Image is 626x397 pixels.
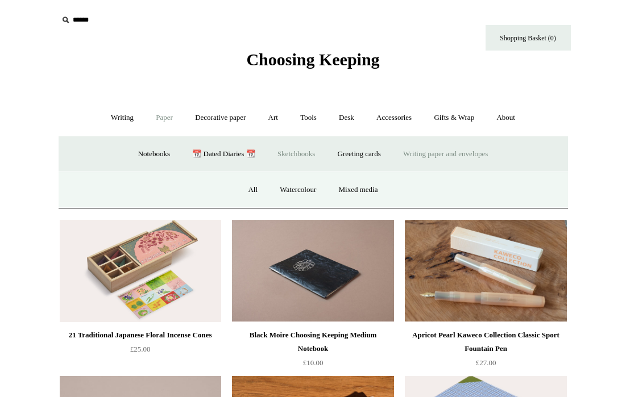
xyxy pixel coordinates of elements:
a: All [238,175,268,205]
div: Apricot Pearl Kaweco Collection Classic Sport Fountain Pen [408,328,563,356]
a: Art [258,103,288,133]
a: Tools [290,103,327,133]
a: Writing [101,103,144,133]
a: Apricot Pearl Kaweco Collection Classic Sport Fountain Pen Apricot Pearl Kaweco Collection Classi... [405,220,566,322]
a: Black Moire Choosing Keeping Medium Notebook £10.00 [232,328,393,375]
a: Accessories [366,103,422,133]
a: 📆 Dated Diaries 📆 [182,139,265,169]
span: £25.00 [130,345,151,353]
img: Apricot Pearl Kaweco Collection Classic Sport Fountain Pen [405,220,566,322]
a: Gifts & Wrap [424,103,484,133]
a: Black Moire Choosing Keeping Medium Notebook Black Moire Choosing Keeping Medium Notebook [232,220,393,322]
a: Writing paper and envelopes [393,139,498,169]
span: Choosing Keeping [246,50,379,69]
a: Sketchbooks [267,139,325,169]
span: £27.00 [476,358,496,367]
a: Paper [146,103,183,133]
a: Greeting cards [327,139,391,169]
a: Mixed media [329,175,388,205]
span: £10.00 [303,358,324,367]
a: Apricot Pearl Kaweco Collection Classic Sport Fountain Pen £27.00 [405,328,566,375]
a: Desk [329,103,364,133]
a: Choosing Keeping [246,59,379,67]
a: Shopping Basket (0) [486,25,571,51]
a: About [486,103,525,133]
img: 21 Traditional Japanese Floral Incense Cones [60,220,221,322]
img: Black Moire Choosing Keeping Medium Notebook [232,220,393,322]
div: 21 Traditional Japanese Floral Incense Cones [63,328,218,342]
a: Notebooks [128,139,180,169]
a: 21 Traditional Japanese Floral Incense Cones £25.00 [60,328,221,375]
a: Watercolour [270,175,326,205]
div: Black Moire Choosing Keeping Medium Notebook [235,328,391,356]
a: 21 Traditional Japanese Floral Incense Cones 21 Traditional Japanese Floral Incense Cones [60,220,221,322]
a: Decorative paper [185,103,256,133]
